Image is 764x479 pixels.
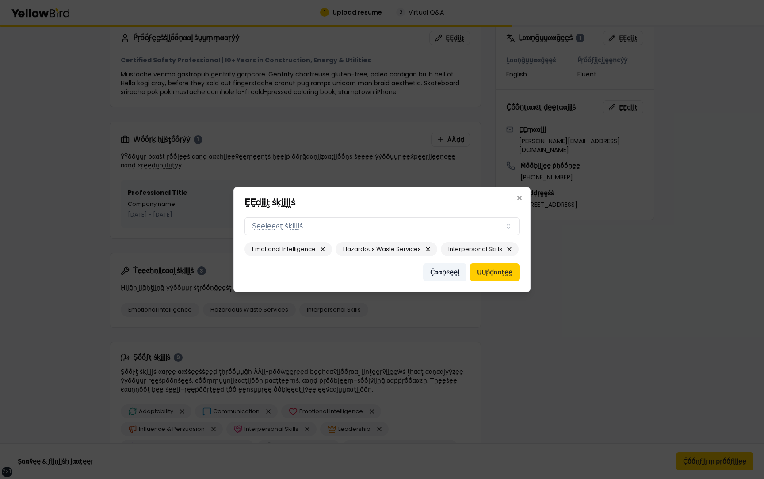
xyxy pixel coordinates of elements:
[244,242,332,256] div: Emotional Intelligence
[252,245,316,254] span: Emotional Intelligence
[244,217,520,235] button: Ṣḛḛḽḛḛͼţ ṡḳḭḭḽḽṡ
[336,242,437,256] div: Hazardous Waste Services
[423,263,466,281] button: Ḉααṇͼḛḛḽ
[470,263,520,281] button: ṲṲṗḍααţḛḛ
[448,245,502,254] span: Interpersonal Skills
[343,245,421,254] span: Hazardous Waste Services
[244,198,520,207] h2: ḚḚḍḭḭţ ṡḳḭḭḽḽṡ
[441,242,519,256] div: Interpersonal Skills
